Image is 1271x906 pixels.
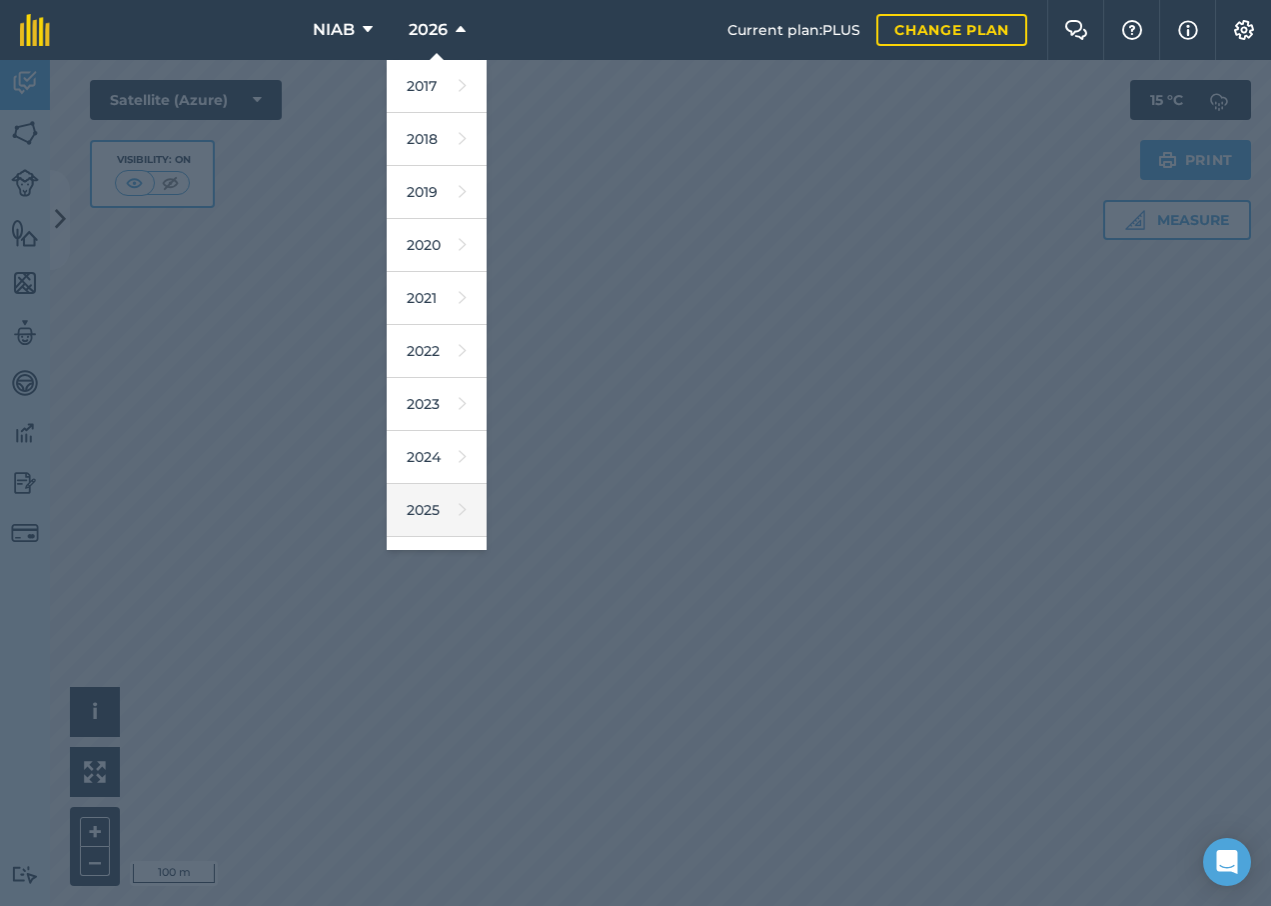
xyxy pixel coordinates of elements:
[876,14,1027,46] a: Change plan
[387,272,487,325] a: 2021
[387,113,487,166] a: 2018
[20,14,50,46] img: fieldmargin Logo
[387,484,487,537] a: 2025
[313,18,355,42] span: NIAB
[1203,838,1251,886] div: Open Intercom Messenger
[387,60,487,113] a: 2017
[387,325,487,378] a: 2022
[1120,20,1144,40] img: A question mark icon
[387,431,487,484] a: 2024
[387,537,487,590] a: 2026
[1178,18,1198,42] img: svg+xml;base64,PHN2ZyB4bWxucz0iaHR0cDovL3d3dy53My5vcmcvMjAwMC9zdmciIHdpZHRoPSIxNyIgaGVpZ2h0PSIxNy...
[727,19,860,41] span: Current plan : PLUS
[1064,20,1088,40] img: Two speech bubbles overlapping with the left bubble in the forefront
[1232,20,1256,40] img: A cog icon
[387,378,487,431] a: 2023
[409,18,448,42] span: 2026
[387,219,487,272] a: 2020
[387,166,487,219] a: 2019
